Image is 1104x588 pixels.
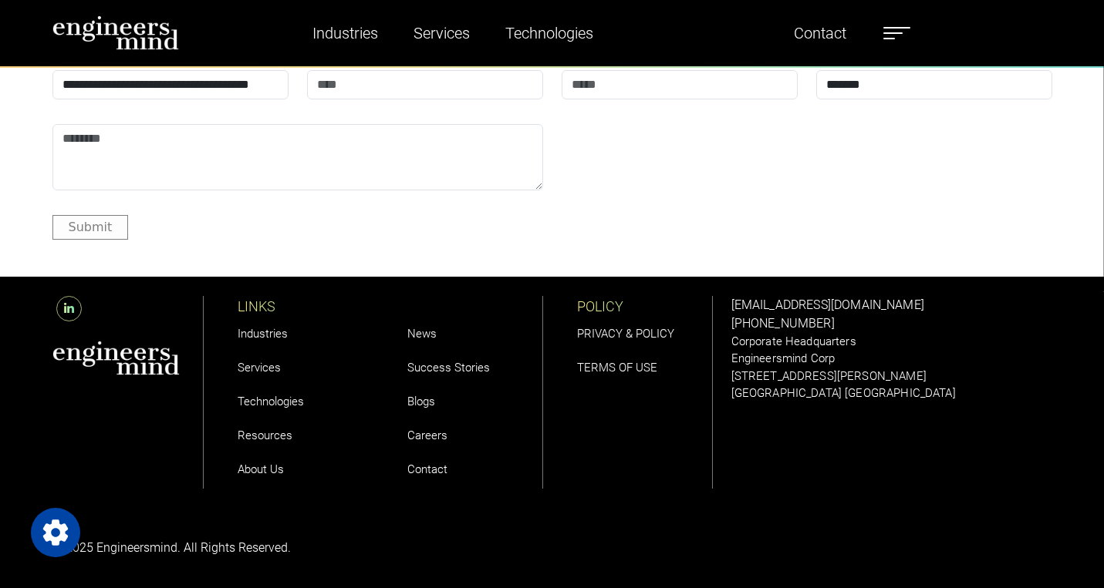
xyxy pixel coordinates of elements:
[407,327,437,341] a: News
[577,361,657,375] a: TERMS OF USE
[52,15,180,50] img: logo
[731,316,835,331] a: [PHONE_NUMBER]
[238,327,288,341] a: Industries
[52,301,86,316] a: LinkedIn
[238,361,281,375] a: Services
[407,15,476,51] a: Services
[52,539,543,557] p: © 2025 Engineersmind. All Rights Reserved.
[731,368,1052,385] p: [STREET_ADDRESS][PERSON_NAME]
[52,341,181,375] img: aws
[731,350,1052,368] p: Engineersmind Corp
[238,462,284,476] a: About Us
[499,15,599,51] a: Technologies
[577,327,674,341] a: PRIVACY & POLICY
[407,462,447,476] a: Contact
[238,428,292,442] a: Resources
[238,296,373,317] p: LINKS
[577,296,712,317] p: POLICY
[407,428,447,442] a: Careers
[407,361,490,375] a: Success Stories
[731,385,1052,402] p: [GEOGRAPHIC_DATA] [GEOGRAPHIC_DATA]
[731,333,1052,351] p: Corporate Headquarters
[731,297,924,312] a: [EMAIL_ADDRESS][DOMAIN_NAME]
[238,395,304,408] a: Technologies
[52,215,129,239] button: Submit
[788,15,852,51] a: Contact
[306,15,384,51] a: Industries
[407,395,435,408] a: Blogs
[562,124,796,184] iframe: reCAPTCHA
